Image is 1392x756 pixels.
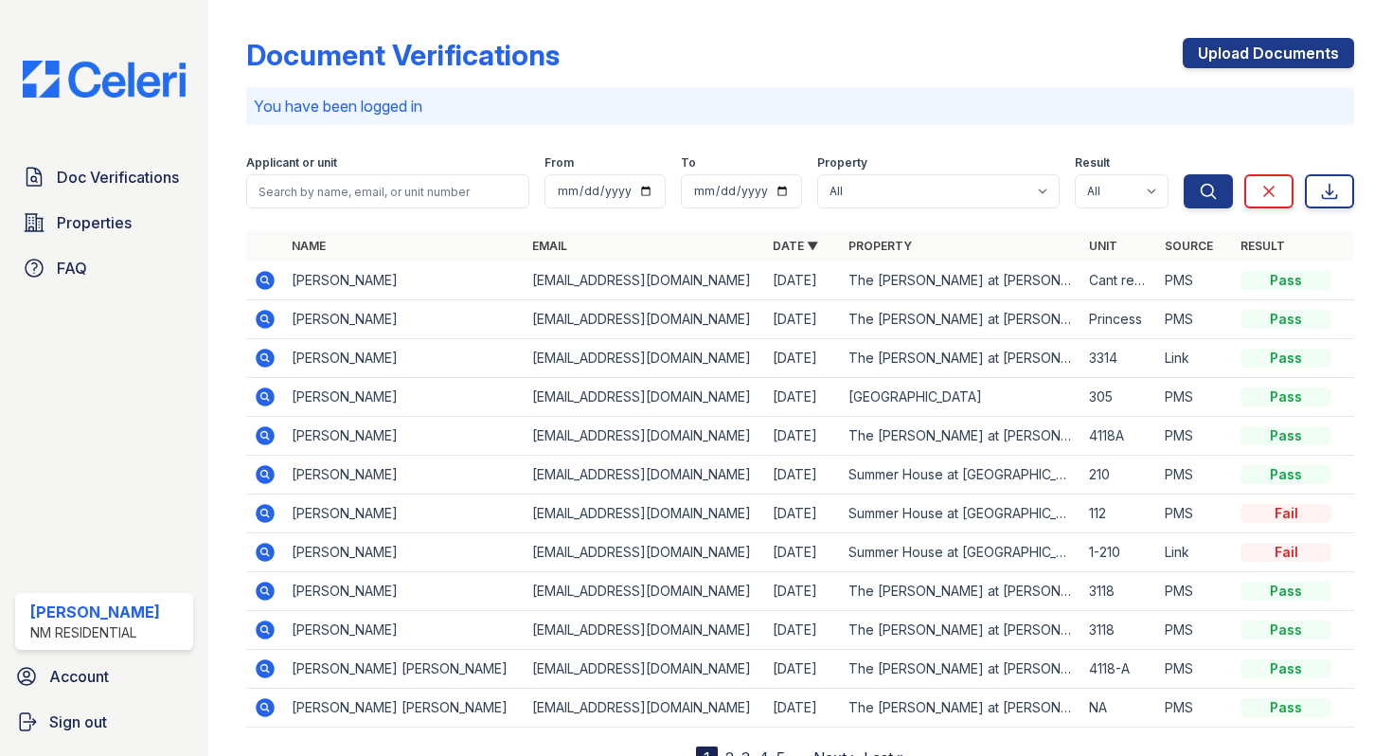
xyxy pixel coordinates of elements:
[1081,689,1157,728] td: NA
[841,300,1081,339] td: The [PERSON_NAME] at [PERSON_NAME][GEOGRAPHIC_DATA]
[841,339,1081,378] td: The [PERSON_NAME] at [PERSON_NAME][GEOGRAPHIC_DATA]
[246,155,337,171] label: Applicant or unit
[1240,698,1331,717] div: Pass
[841,378,1081,417] td: [GEOGRAPHIC_DATA]
[1240,465,1331,484] div: Pass
[8,61,201,98] img: CE_Logo_Blue-a8612792a0a2168367f1c8372b55b34899dd931a85d93a1a3d3e32e68fde9ad4.png
[1157,261,1233,300] td: PMS
[1081,650,1157,689] td: 4118-A
[284,572,525,611] td: [PERSON_NAME]
[765,261,841,300] td: [DATE]
[246,174,529,208] input: Search by name, email, or unit number
[1240,504,1331,523] div: Fail
[1081,611,1157,650] td: 3118
[841,533,1081,572] td: Summer House at [GEOGRAPHIC_DATA]
[765,300,841,339] td: [DATE]
[773,239,818,253] a: Date ▼
[284,300,525,339] td: [PERSON_NAME]
[15,249,193,287] a: FAQ
[681,155,696,171] label: To
[1312,680,1373,737] iframe: chat widget
[1081,417,1157,456] td: 4118A
[841,650,1081,689] td: The [PERSON_NAME] at [PERSON_NAME][GEOGRAPHIC_DATA]
[1157,533,1233,572] td: Link
[525,417,765,456] td: [EMAIL_ADDRESS][DOMAIN_NAME]
[1157,572,1233,611] td: PMS
[8,703,201,741] a: Sign out
[57,166,179,189] span: Doc Verifications
[765,611,841,650] td: [DATE]
[49,665,109,688] span: Account
[765,533,841,572] td: [DATE]
[15,204,193,242] a: Properties
[284,417,525,456] td: [PERSON_NAME]
[1157,417,1233,456] td: PMS
[1240,426,1331,445] div: Pass
[841,689,1081,728] td: The [PERSON_NAME] at [PERSON_NAME][GEOGRAPHIC_DATA]
[284,611,525,650] td: [PERSON_NAME]
[284,533,525,572] td: [PERSON_NAME]
[525,572,765,611] td: [EMAIL_ADDRESS][DOMAIN_NAME]
[765,689,841,728] td: [DATE]
[841,495,1081,533] td: Summer House at [GEOGRAPHIC_DATA]
[1075,155,1110,171] label: Result
[1157,689,1233,728] td: PMS
[1240,543,1331,562] div: Fail
[1240,349,1331,368] div: Pass
[1157,378,1233,417] td: PMS
[1240,271,1331,290] div: Pass
[765,378,841,417] td: [DATE]
[525,456,765,495] td: [EMAIL_ADDRESS][DOMAIN_NAME]
[1165,239,1213,253] a: Source
[1081,339,1157,378] td: 3314
[1157,611,1233,650] td: PMS
[841,611,1081,650] td: The [PERSON_NAME] at [PERSON_NAME][GEOGRAPHIC_DATA]
[1081,456,1157,495] td: 210
[525,261,765,300] td: [EMAIL_ADDRESS][DOMAIN_NAME]
[1081,300,1157,339] td: Princess
[1081,572,1157,611] td: 3118
[1157,339,1233,378] td: Link
[1240,621,1331,639] div: Pass
[284,650,525,689] td: [PERSON_NAME] [PERSON_NAME]
[765,650,841,689] td: [DATE]
[1240,239,1285,253] a: Result
[1157,456,1233,495] td: PMS
[284,378,525,417] td: [PERSON_NAME]
[30,623,160,642] div: NM Residential
[525,300,765,339] td: [EMAIL_ADDRESS][DOMAIN_NAME]
[49,711,107,733] span: Sign out
[57,211,132,234] span: Properties
[284,495,525,533] td: [PERSON_NAME]
[1240,659,1331,678] div: Pass
[765,495,841,533] td: [DATE]
[30,601,160,623] div: [PERSON_NAME]
[525,378,765,417] td: [EMAIL_ADDRESS][DOMAIN_NAME]
[1157,300,1233,339] td: PMS
[1240,387,1331,406] div: Pass
[1157,495,1233,533] td: PMS
[765,572,841,611] td: [DATE]
[544,155,574,171] label: From
[1081,378,1157,417] td: 305
[841,572,1081,611] td: The [PERSON_NAME] at [PERSON_NAME][GEOGRAPHIC_DATA]
[284,456,525,495] td: [PERSON_NAME]
[284,261,525,300] td: [PERSON_NAME]
[525,533,765,572] td: [EMAIL_ADDRESS][DOMAIN_NAME]
[841,456,1081,495] td: Summer House at [GEOGRAPHIC_DATA]
[1157,650,1233,689] td: PMS
[532,239,567,253] a: Email
[525,495,765,533] td: [EMAIL_ADDRESS][DOMAIN_NAME]
[8,657,201,695] a: Account
[525,339,765,378] td: [EMAIL_ADDRESS][DOMAIN_NAME]
[765,339,841,378] td: [DATE]
[525,650,765,689] td: [EMAIL_ADDRESS][DOMAIN_NAME]
[1240,310,1331,329] div: Pass
[1183,38,1354,68] a: Upload Documents
[292,239,326,253] a: Name
[817,155,867,171] label: Property
[246,38,560,72] div: Document Verifications
[1240,582,1331,601] div: Pass
[841,261,1081,300] td: The [PERSON_NAME] at [PERSON_NAME][GEOGRAPHIC_DATA]
[765,456,841,495] td: [DATE]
